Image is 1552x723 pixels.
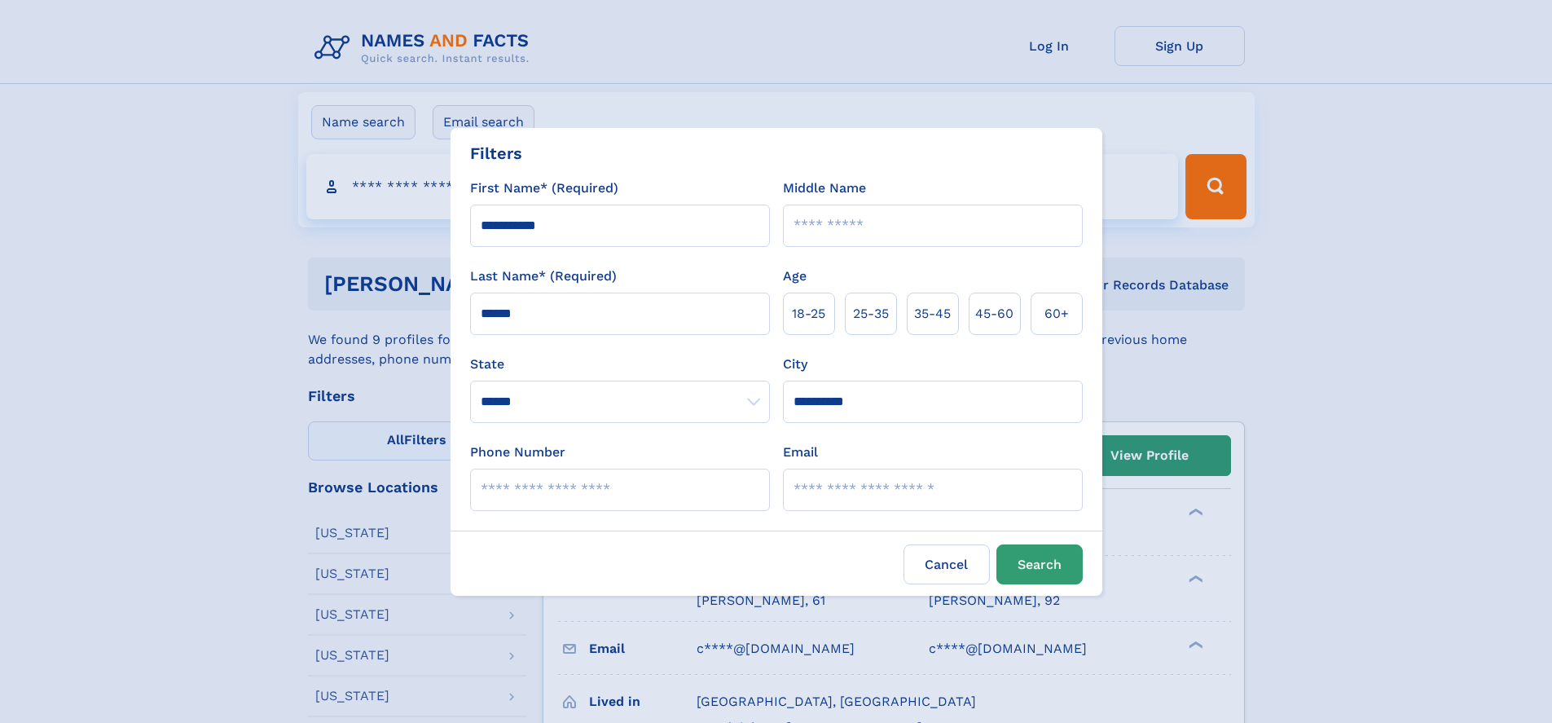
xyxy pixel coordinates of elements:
label: City [783,355,807,374]
span: 35‑45 [914,304,951,324]
div: Filters [470,141,522,165]
label: First Name* (Required) [470,179,618,198]
label: Middle Name [783,179,866,198]
button: Search [996,544,1083,584]
label: Email [783,443,818,462]
label: Phone Number [470,443,565,462]
span: 60+ [1044,304,1069,324]
span: 18‑25 [792,304,825,324]
label: Last Name* (Required) [470,267,617,286]
span: 25‑35 [853,304,889,324]
span: 45‑60 [975,304,1013,324]
label: State [470,355,770,374]
label: Age [783,267,807,286]
label: Cancel [904,544,990,584]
